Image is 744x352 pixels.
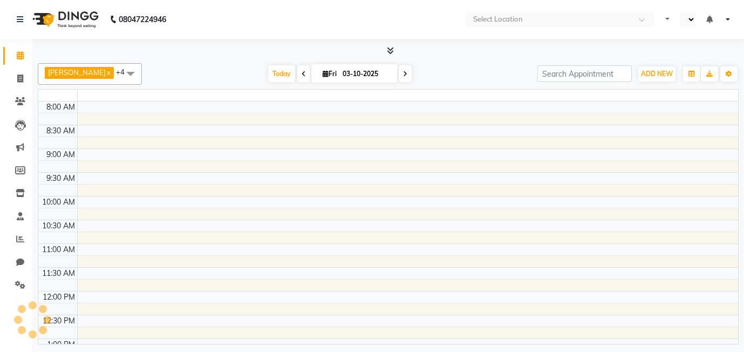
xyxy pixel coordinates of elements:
b: 08047224946 [119,4,166,35]
div: 8:30 AM [44,125,77,137]
div: 10:30 AM [40,220,77,232]
div: 10:00 AM [40,197,77,208]
div: Select Location [473,14,523,25]
div: 12:00 PM [40,292,77,303]
button: ADD NEW [638,66,675,82]
input: 2025-10-03 [339,66,393,82]
span: ADD NEW [641,70,673,78]
img: logo [28,4,101,35]
div: 11:30 AM [40,268,77,279]
div: 9:30 AM [44,173,77,184]
div: 9:00 AM [44,149,77,160]
div: 8:00 AM [44,101,77,113]
a: x [106,68,111,77]
span: Today [268,65,295,82]
div: 1:00 PM [45,339,77,350]
div: 11:00 AM [40,244,77,255]
div: 12:30 PM [40,315,77,327]
input: Search Appointment [537,65,632,82]
span: [PERSON_NAME] [48,68,106,77]
span: +4 [116,67,133,76]
span: Fri [320,70,339,78]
